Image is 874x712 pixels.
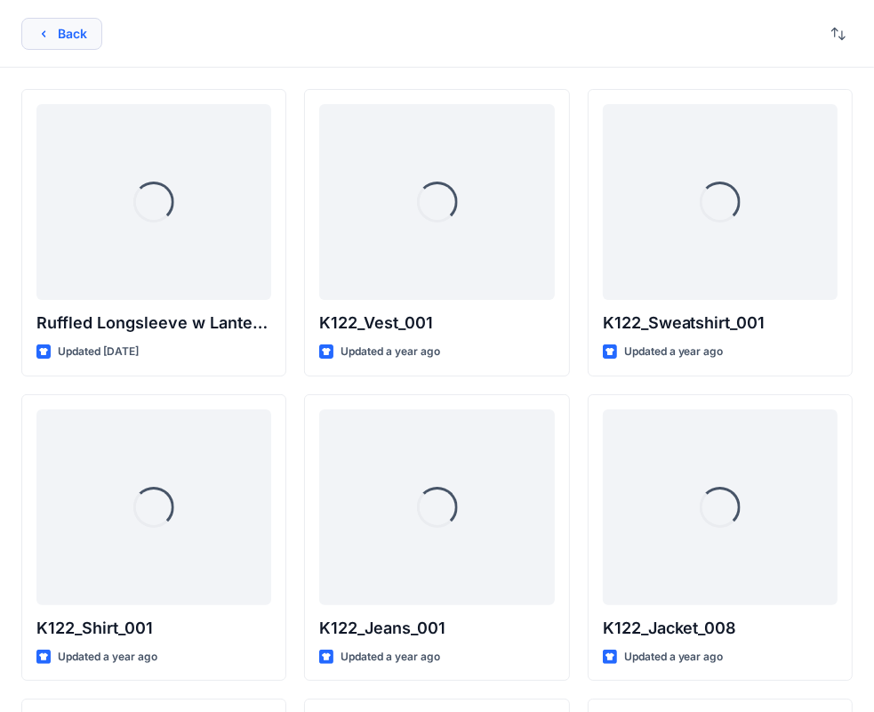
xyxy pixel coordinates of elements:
[624,343,724,361] p: Updated a year ago
[603,311,838,336] p: K122_Sweatshirt_001
[319,311,554,336] p: K122_Vest_001
[624,648,724,667] p: Updated a year ago
[21,18,102,50] button: Back
[603,616,838,641] p: K122_Jacket_008
[58,648,157,667] p: Updated a year ago
[341,648,440,667] p: Updated a year ago
[58,343,139,361] p: Updated [DATE]
[36,311,271,336] p: Ruffled Longsleeve w Lantern Sleeve
[341,343,440,361] p: Updated a year ago
[319,616,554,641] p: K122_Jeans_001
[36,616,271,641] p: K122_Shirt_001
